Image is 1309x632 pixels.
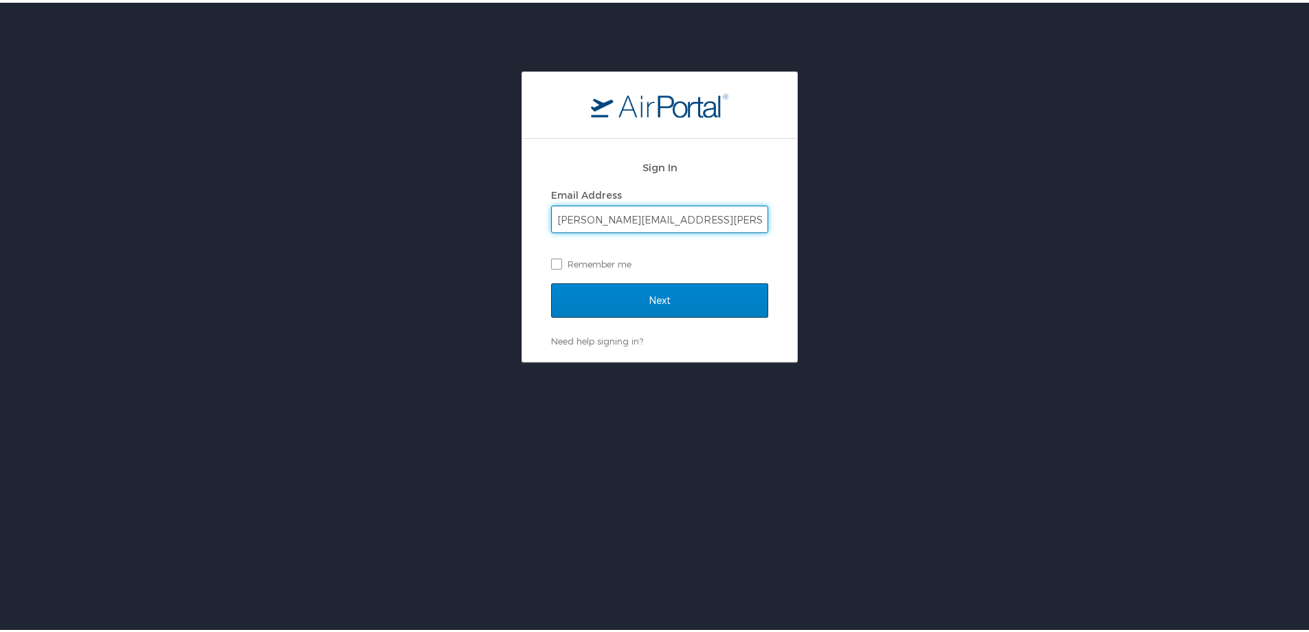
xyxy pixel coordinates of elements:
[591,90,728,115] img: logo
[551,281,768,315] input: Next
[551,333,643,344] a: Need help signing in?
[551,157,768,173] h2: Sign In
[551,186,622,198] label: Email Address
[551,251,768,272] label: Remember me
